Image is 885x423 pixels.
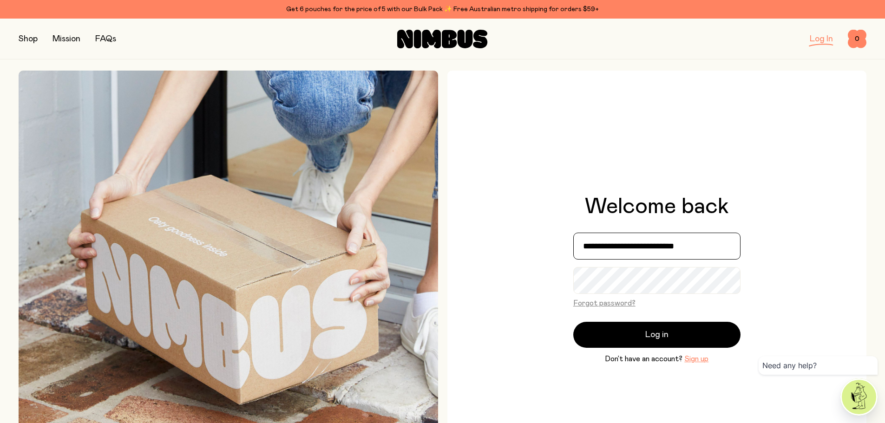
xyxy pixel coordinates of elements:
[605,353,682,364] span: Don’t have an account?
[573,322,741,348] button: Log in
[95,35,116,43] a: FAQs
[573,298,636,309] button: Forgot password?
[759,356,878,375] div: Need any help?
[585,195,729,218] h1: Welcome back
[848,30,866,48] button: 0
[19,4,866,15] div: Get 6 pouches for the price of 5 with our Bulk Pack ✨ Free Australian metro shipping for orders $59+
[52,35,80,43] a: Mission
[645,328,669,341] span: Log in
[842,380,876,414] img: agent
[810,35,833,43] a: Log In
[684,353,708,364] button: Sign up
